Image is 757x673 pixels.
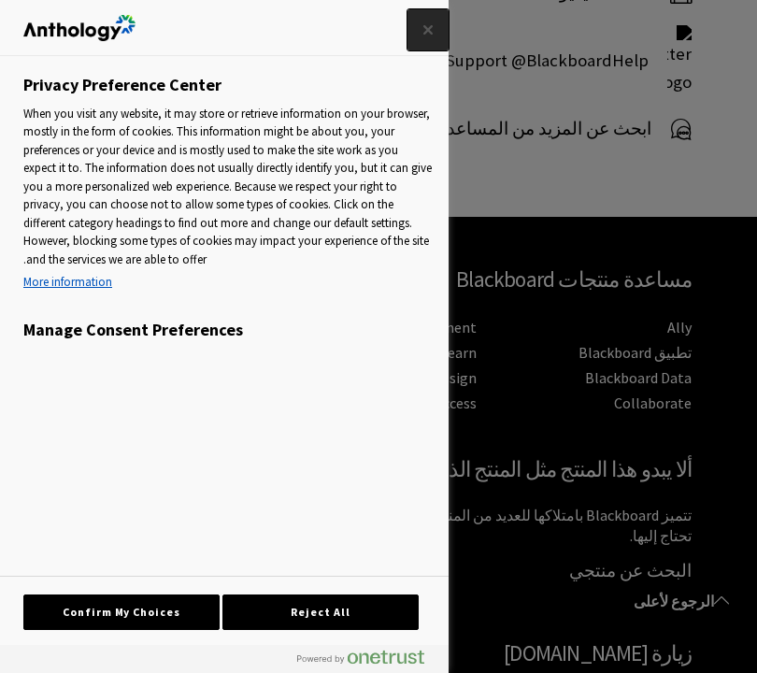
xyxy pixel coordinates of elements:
[407,9,449,50] button: Close
[23,273,433,292] a: More information about your privacy, opens in a new tab
[23,9,136,47] div: Company Logo
[23,105,433,296] div: When you visit any website, it may store or retrieve information on your browser, mostly in the f...
[23,320,433,350] h3: Manage Consent Preferences
[222,594,419,630] button: Reject All
[297,650,439,673] a: Powered by OneTrust Opens in a new Tab
[23,75,221,95] h2: Privacy Preference Center
[23,594,220,630] button: Confirm My Choices
[23,15,136,41] img: Company Logo
[297,650,424,665] img: Powered by OneTrust Opens in a new Tab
